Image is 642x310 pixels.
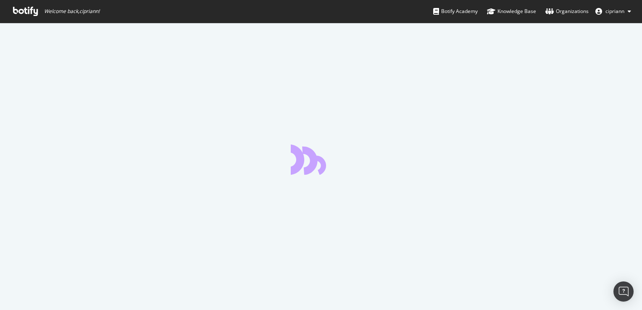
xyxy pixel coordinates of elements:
span: Welcome back, cipriann ! [44,8,100,15]
button: cipriann [589,5,638,18]
div: Knowledge Base [487,7,536,16]
div: Organizations [545,7,589,16]
span: cipriann [605,8,624,15]
div: animation [291,144,351,175]
div: Open Intercom Messenger [613,281,634,302]
div: Botify Academy [433,7,478,16]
